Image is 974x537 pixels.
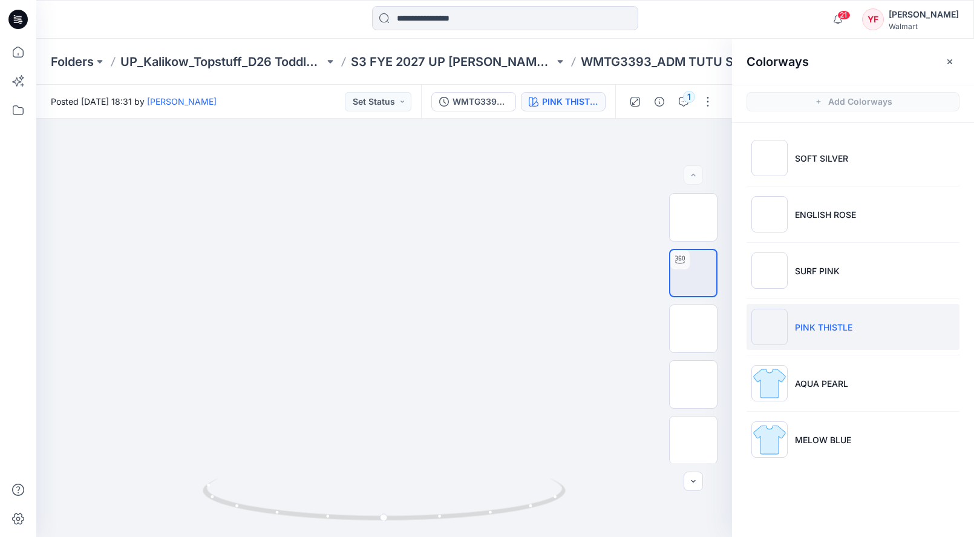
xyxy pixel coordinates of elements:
[674,92,693,111] button: 1
[453,95,508,108] div: WMTG3393_ADM TUTU SS DRESS
[431,92,516,111] button: WMTG3393_ADM TUTU SS DRESS
[795,152,848,165] p: SOFT SILVER
[837,10,851,20] span: 21
[751,421,788,458] img: MELOW BLUE
[581,53,783,70] p: WMTG3393_ADM TUTU SS DRESS
[751,252,788,289] img: SURF PINK
[683,91,695,103] div: 1
[542,95,598,108] div: PINK THISTLE
[351,53,555,70] a: S3 FYE 2027 UP [PERSON_NAME]/Topstuff D26 Toddler Girl
[650,92,669,111] button: Details
[751,196,788,232] img: ENGLISH ROSE
[51,53,94,70] a: Folders
[747,54,809,69] h2: Colorways
[51,95,217,108] span: Posted [DATE] 18:31 by
[795,321,852,334] p: PINK THISTLE
[889,22,959,31] div: Walmart
[889,7,959,22] div: [PERSON_NAME]
[521,92,606,111] button: PINK THISTLE
[147,96,217,107] a: [PERSON_NAME]
[795,265,840,277] p: SURF PINK
[751,140,788,176] img: SOFT SILVER
[795,377,848,390] p: AQUA PEARL
[751,365,788,401] img: AQUA PEARL
[795,208,856,221] p: ENGLISH ROSE
[862,8,884,30] div: YF
[795,433,851,446] p: MELOW BLUE
[120,53,324,70] a: UP_Kalikow_Topstuff_D26 Toddler Girls_Dresses & Sets
[751,309,788,345] img: PINK THISTLE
